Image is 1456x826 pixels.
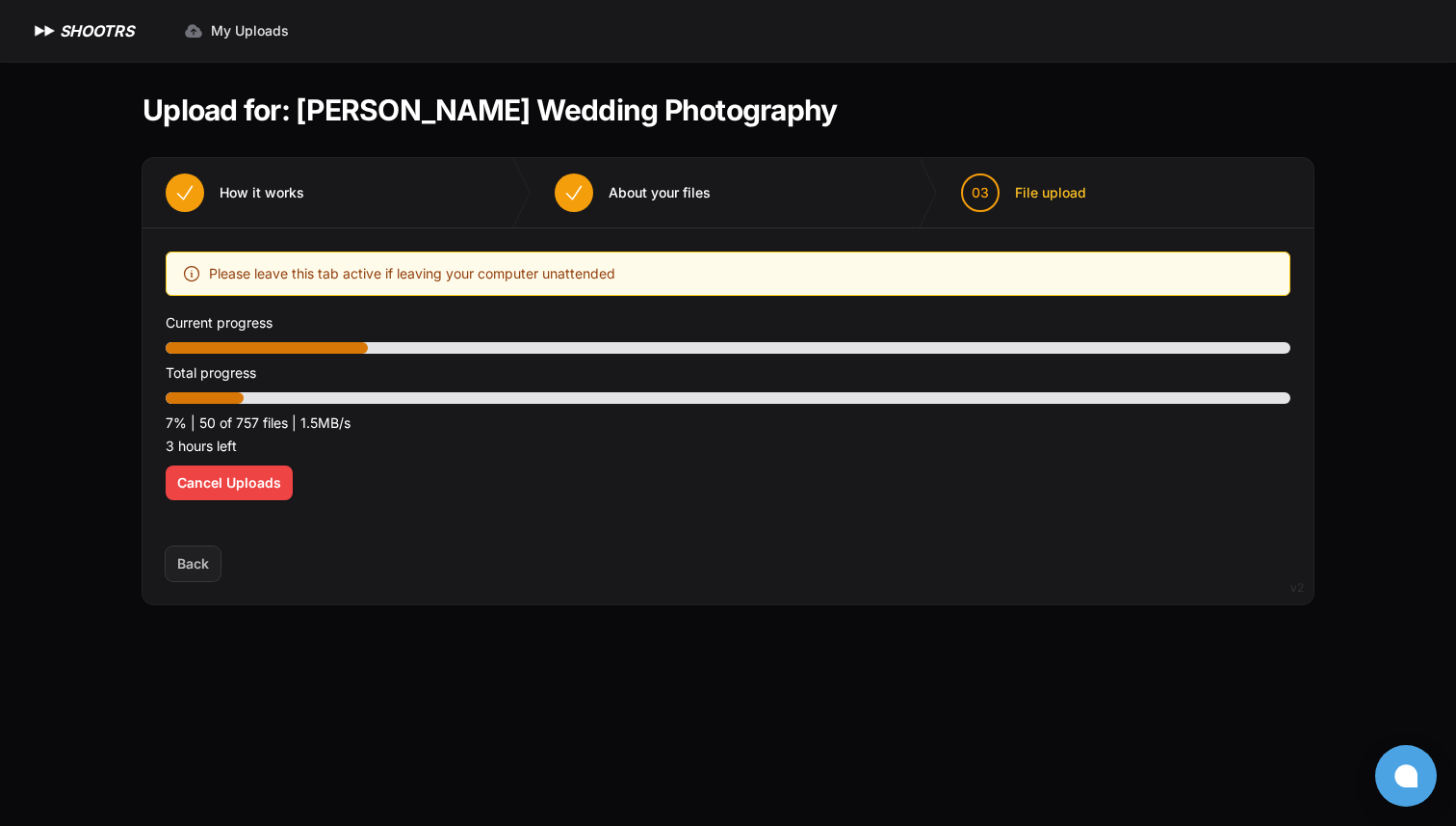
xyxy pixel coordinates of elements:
[143,158,327,227] button: How it works
[938,158,1109,227] button: 03 File upload
[31,19,134,42] a: SHOOTRS SHOOTRS
[1015,183,1086,202] span: File upload
[1375,745,1437,807] button: Open chat window
[220,183,304,202] span: How it works
[609,183,711,202] span: About your files
[211,21,289,40] span: My Uploads
[166,412,1290,435] p: 7% | 50 of 757 files | 1.5MB/s
[177,473,281,493] span: Cancel Uploads
[166,435,1290,458] p: 3 hours left
[1290,576,1304,600] div: v2
[166,361,1290,385] p: Total progress
[972,183,989,202] span: 03
[143,93,837,127] h1: Upload for: [PERSON_NAME] Wedding Photography
[209,262,615,285] span: Please leave this tab active if leaving your computer unattended
[166,311,1290,334] p: Current progress
[166,466,293,500] button: Cancel Uploads
[172,13,300,48] a: My Uploads
[532,158,734,227] button: About your files
[60,19,134,42] h1: SHOOTRS
[31,19,60,42] img: SHOOTRS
